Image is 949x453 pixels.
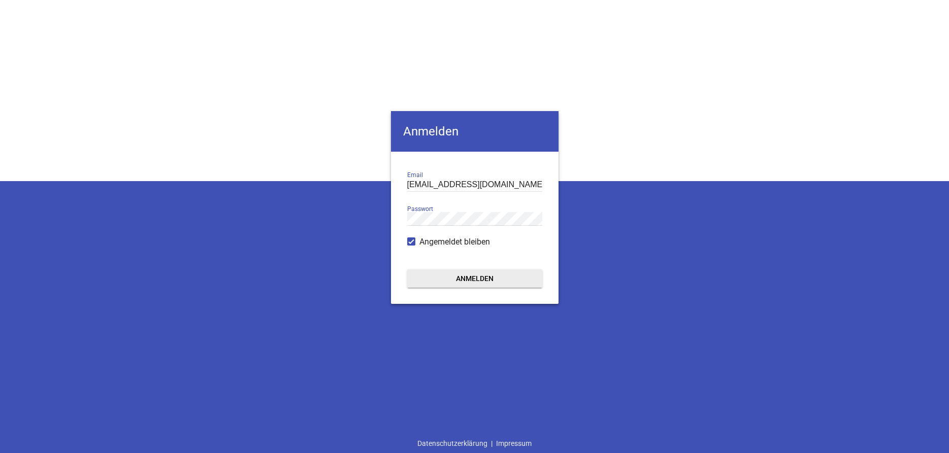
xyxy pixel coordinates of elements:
a: Impressum [493,434,535,453]
button: Anmelden [407,269,542,288]
a: Datenschutzerklärung [414,434,491,453]
span: Angemeldet bleiben [419,236,490,248]
h4: Anmelden [391,111,559,152]
div: | [414,434,535,453]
